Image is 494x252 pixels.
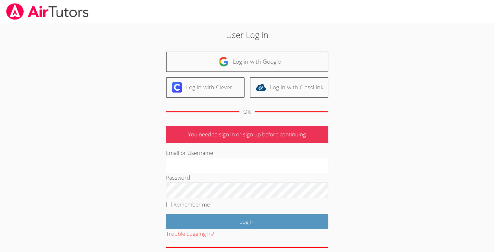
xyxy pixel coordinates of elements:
[166,52,328,72] a: Log in with Google
[166,214,328,229] input: Log in
[256,82,266,93] img: classlink-logo-d6bb404cc1216ec64c9a2012d9dc4662098be43eaf13dc465df04b49fa7ab582.svg
[250,77,328,98] a: Log in with ClassLink
[166,174,190,181] label: Password
[219,57,229,67] img: google-logo-50288ca7cdecda66e5e0955fdab243c47b7ad437acaf1139b6f446037453330a.svg
[114,29,380,41] h2: User Log in
[6,3,89,20] img: airtutors_banner-c4298cdbf04f3fff15de1276eac7730deb9818008684d7c2e4769d2f7ddbe033.png
[166,229,214,239] button: Trouble Logging In?
[243,107,251,117] div: OR
[166,77,245,98] a: Log in with Clever
[173,201,210,208] label: Remember me
[166,126,328,143] p: You need to sign in or sign up before continuing
[166,149,213,157] label: Email or Username
[172,82,182,93] img: clever-logo-6eab21bc6e7a338710f1a6ff85c0baf02591cd810cc4098c63d3a4b26e2feb20.svg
